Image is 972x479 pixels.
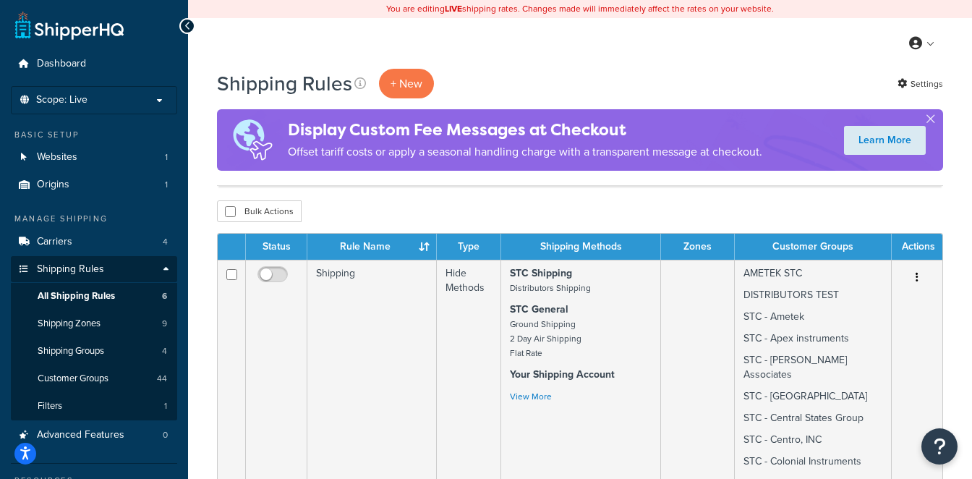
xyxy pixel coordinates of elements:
[217,200,302,222] button: Bulk Actions
[163,236,168,248] span: 4
[743,389,882,404] p: STC - [GEOGRAPHIC_DATA]
[217,109,288,171] img: duties-banner-06bc72dcb5fe05cb3f9472aba00be2ae8eb53ab6f0d8bb03d382ba314ac3c341.png
[11,338,177,365] li: Shipping Groups
[11,365,177,392] a: Customer Groups 44
[307,234,437,260] th: Rule Name : activate to sort column ascending
[36,94,88,106] span: Scope: Live
[162,290,167,302] span: 6
[165,179,168,191] span: 1
[11,283,177,310] li: All Shipping Rules
[743,454,882,469] p: STC - Colonial Instruments
[37,236,72,248] span: Carriers
[743,288,882,302] p: DISTRIBUTORS TEST
[510,318,581,360] small: Ground Shipping 2 Day Air Shipping Flat Rate
[11,256,177,283] a: Shipping Rules
[162,345,167,357] span: 4
[38,318,101,330] span: Shipping Zones
[38,400,62,412] span: Filters
[510,266,572,281] strong: STC Shipping
[11,283,177,310] a: All Shipping Rules 6
[37,179,69,191] span: Origins
[743,353,882,382] p: STC - [PERSON_NAME] Associates
[892,234,942,260] th: Actions
[11,338,177,365] a: Shipping Groups 4
[217,69,352,98] h1: Shipping Rules
[379,69,434,98] p: + New
[510,281,591,294] small: Distributors Shipping
[37,58,86,70] span: Dashboard
[11,256,177,421] li: Shipping Rules
[157,373,167,385] span: 44
[162,318,167,330] span: 9
[743,433,882,447] p: STC - Centro, INC
[38,345,104,357] span: Shipping Groups
[743,411,882,425] p: STC - Central States Group
[11,393,177,420] li: Filters
[164,400,167,412] span: 1
[844,126,926,155] a: Learn More
[445,2,462,15] b: LIVE
[735,234,892,260] th: Customer Groups
[11,229,177,255] a: Carriers 4
[510,390,552,403] a: View More
[510,367,615,382] strong: Your Shipping Account
[11,422,177,449] li: Advanced Features
[37,151,77,164] span: Websites
[165,151,168,164] span: 1
[288,142,762,162] p: Offset tariff costs or apply a seasonal handling charge with a transparent message at checkout.
[437,234,501,260] th: Type
[743,331,882,346] p: STC - Apex instruments
[37,429,124,441] span: Advanced Features
[163,429,168,441] span: 0
[11,171,177,198] li: Origins
[743,310,882,324] p: STC - Ametek
[11,213,177,225] div: Manage Shipping
[11,229,177,255] li: Carriers
[11,144,177,171] a: Websites 1
[510,302,568,317] strong: STC General
[37,263,104,276] span: Shipping Rules
[11,422,177,449] a: Advanced Features 0
[11,129,177,141] div: Basic Setup
[11,310,177,337] a: Shipping Zones 9
[921,428,958,465] button: Open Resource Center
[11,393,177,420] a: Filters 1
[38,290,115,302] span: All Shipping Rules
[661,234,735,260] th: Zones
[288,118,762,142] h4: Display Custom Fee Messages at Checkout
[501,234,662,260] th: Shipping Methods
[11,51,177,77] a: Dashboard
[11,365,177,392] li: Customer Groups
[11,144,177,171] li: Websites
[11,310,177,337] li: Shipping Zones
[898,74,943,94] a: Settings
[38,373,108,385] span: Customer Groups
[11,171,177,198] a: Origins 1
[246,234,307,260] th: Status
[15,11,124,40] a: ShipperHQ Home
